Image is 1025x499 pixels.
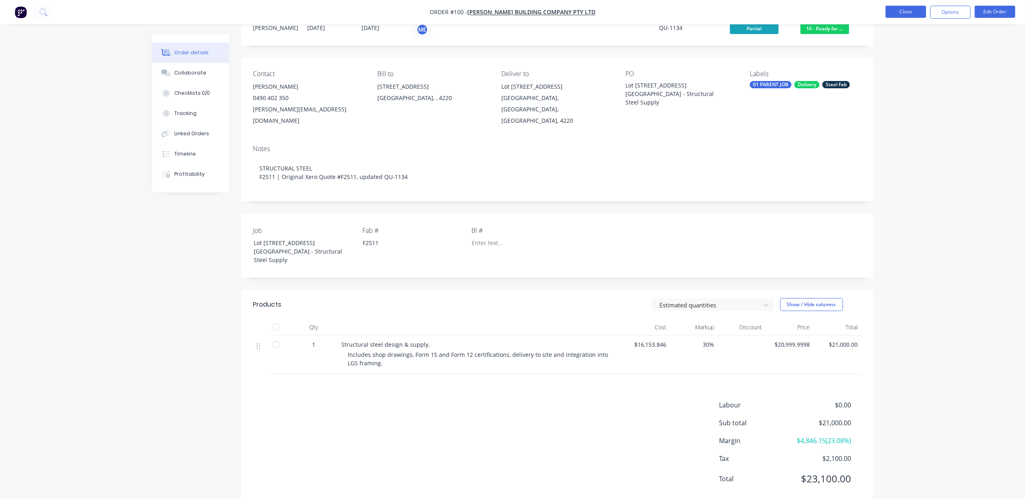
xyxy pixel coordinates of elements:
div: Linked Orders [174,130,209,137]
div: Collaborate [174,69,206,77]
span: $16,153.846 [625,340,667,349]
div: [GEOGRAPHIC_DATA], [GEOGRAPHIC_DATA], [GEOGRAPHIC_DATA], 4220 [501,92,612,126]
button: Checklists 0/0 [152,83,229,103]
button: Close [886,6,926,18]
div: 01 PARENT JOB [750,81,792,88]
label: Job [253,226,355,235]
span: Partial [730,23,779,34]
div: Checklists 0/0 [174,90,210,97]
span: [DATE] [308,24,325,32]
span: Includes shop drawings, Form 15 and Form 12 certifications, delivery to site and integration into... [348,351,610,367]
button: Edit Order [975,6,1015,18]
button: ME [416,23,428,36]
span: $4,846.15 ( 23.08 %) [791,436,851,446]
span: $0.00 [791,400,851,410]
div: Labels [750,70,861,78]
div: Products [253,300,282,309]
div: Price [766,319,813,335]
img: Factory [15,6,27,18]
div: [PERSON_NAME][EMAIL_ADDRESS][DOMAIN_NAME] [253,104,364,126]
div: Delivery [794,81,820,88]
div: [STREET_ADDRESS][GEOGRAPHIC_DATA], , 4220 [377,81,488,107]
div: Lot [STREET_ADDRESS] [501,81,612,92]
div: Cost [622,319,670,335]
div: QU-1134 [659,23,720,32]
div: Markup [670,319,718,335]
div: Timeline [174,150,196,158]
span: $2,100.00 [791,454,851,463]
div: Tracking [174,110,197,117]
div: [PERSON_NAME] [253,81,364,92]
div: [STREET_ADDRESS] [377,81,488,92]
div: Lot [STREET_ADDRESS][GEOGRAPHIC_DATA] - Structural Steel Supply [247,237,349,266]
span: $21,000.00 [817,340,858,349]
span: Structural steel design & supply. [342,341,430,348]
button: 10 - Ready for ... [800,23,849,36]
button: Timeline [152,144,229,164]
span: Margin [719,436,792,446]
span: 1 [312,340,316,349]
span: Tax [719,454,792,463]
div: Bill to [377,70,488,78]
div: STRUCTURAL STEEL F2511 | Original Xero Quote #F2511, updated QU-1134 [253,156,861,189]
div: [PERSON_NAME] [253,23,298,32]
label: Bl # [471,226,573,235]
div: Qty [290,319,338,335]
button: Tracking [152,103,229,124]
span: $23,100.00 [791,471,851,486]
label: Fab # [362,226,464,235]
div: Deliver to [501,70,612,78]
span: Order #100 - [430,9,467,16]
span: $21,000.00 [791,418,851,428]
div: [GEOGRAPHIC_DATA], , 4220 [377,92,488,104]
span: $20,999.9998 [769,340,810,349]
span: [DATE] [362,24,380,32]
div: Total [813,319,861,335]
div: F2511 [356,237,458,249]
div: Lot [STREET_ADDRESS][GEOGRAPHIC_DATA], [GEOGRAPHIC_DATA], [GEOGRAPHIC_DATA], 4220 [501,81,612,126]
span: Labour [719,400,792,410]
button: Profitability [152,164,229,184]
div: Lot [STREET_ADDRESS][GEOGRAPHIC_DATA] - Structural Steel Supply [626,81,727,107]
span: 10 - Ready for ... [800,23,849,34]
span: Sub total [719,418,792,428]
div: Profitability [174,171,205,178]
div: Order details [174,49,209,56]
div: Notes [253,145,861,153]
button: Options [930,6,971,19]
div: Contact [253,70,364,78]
a: [PERSON_NAME] Building Company Pty Ltd [467,9,595,16]
div: Discount [718,319,766,335]
div: [PERSON_NAME]0490 402 350[PERSON_NAME][EMAIL_ADDRESS][DOMAIN_NAME] [253,81,364,126]
span: 30% [673,340,715,349]
button: Collaborate [152,63,229,83]
div: Steel Fab [822,81,850,88]
button: Show / Hide columns [780,298,843,311]
div: PO [626,70,737,78]
span: Total [719,474,792,484]
button: Linked Orders [152,124,229,144]
button: Order details [152,43,229,63]
div: 0490 402 350 [253,92,364,104]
